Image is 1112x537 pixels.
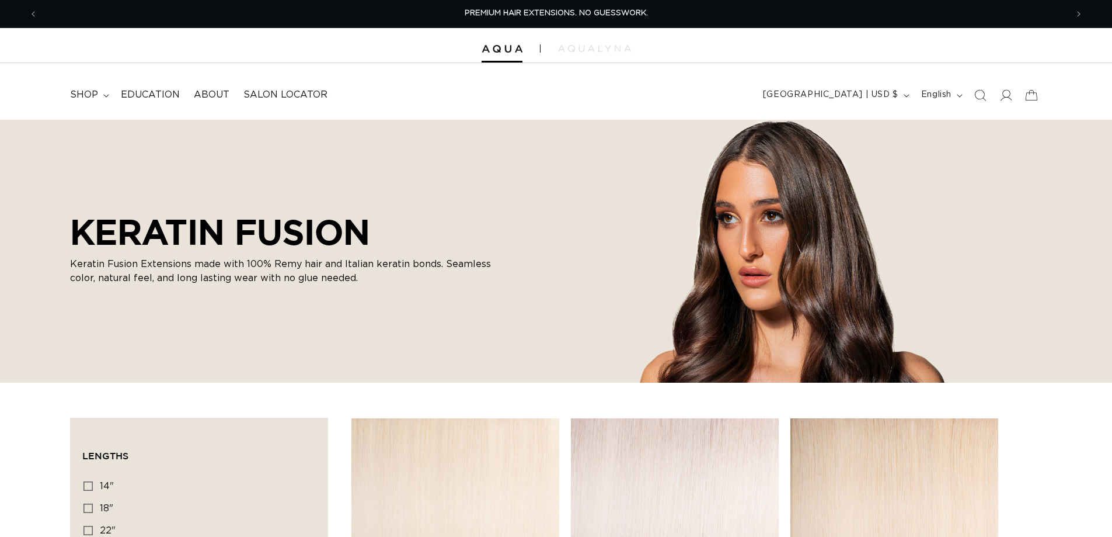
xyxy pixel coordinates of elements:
[63,82,114,108] summary: shop
[194,89,229,101] span: About
[756,84,914,106] button: [GEOGRAPHIC_DATA] | USD $
[82,451,128,461] span: Lengths
[558,45,631,52] img: aqualyna.com
[100,481,114,491] span: 14"
[114,82,187,108] a: Education
[100,526,116,535] span: 22"
[967,82,993,108] summary: Search
[70,89,98,101] span: shop
[1066,3,1092,25] button: Next announcement
[236,82,334,108] a: Salon Locator
[921,89,951,101] span: English
[20,3,46,25] button: Previous announcement
[465,9,648,17] span: PREMIUM HAIR EXTENSIONS. NO GUESSWORK.
[482,45,522,53] img: Aqua Hair Extensions
[187,82,236,108] a: About
[914,84,967,106] button: English
[763,89,898,101] span: [GEOGRAPHIC_DATA] | USD $
[70,257,514,285] p: Keratin Fusion Extensions made with 100% Remy hair and Italian keratin bonds. Seamless color, nat...
[82,430,316,472] summary: Lengths (0 selected)
[121,89,180,101] span: Education
[70,212,514,252] h2: KERATIN FUSION
[100,504,113,513] span: 18"
[243,89,327,101] span: Salon Locator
